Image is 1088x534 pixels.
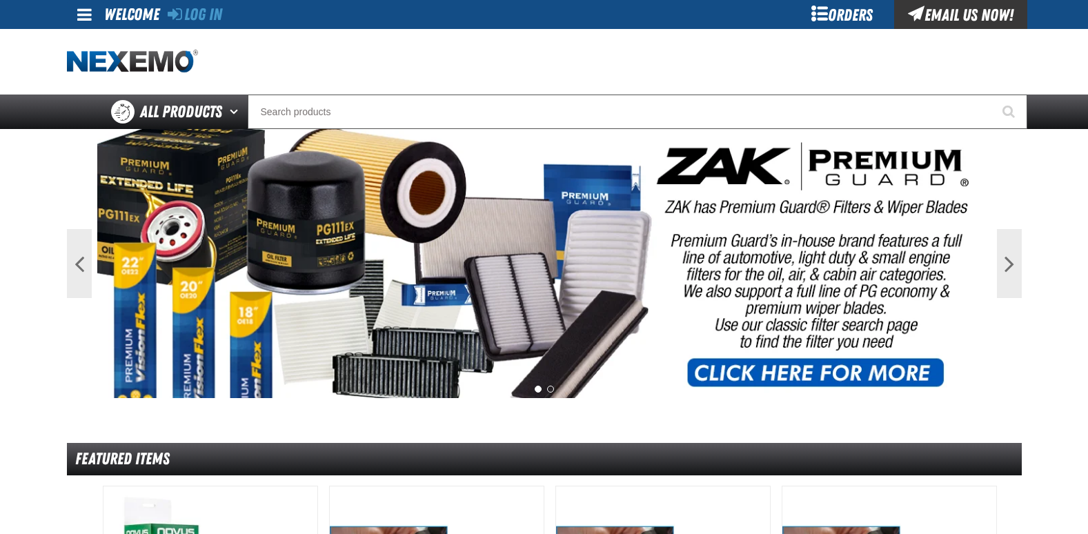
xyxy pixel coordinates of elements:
button: Previous [67,229,92,298]
button: 1 of 2 [535,386,542,393]
div: Featured Items [67,443,1022,475]
button: 2 of 2 [547,386,554,393]
button: Open All Products pages [225,95,248,129]
a: Log In [168,5,222,24]
input: Search [248,95,1027,129]
img: PG Filters & Wipers [97,129,991,398]
span: All Products [140,99,222,124]
button: Next [997,229,1022,298]
img: Nexemo logo [67,50,198,74]
button: Start Searching [993,95,1027,129]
